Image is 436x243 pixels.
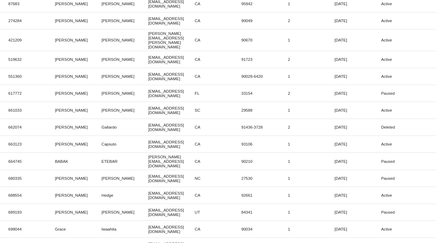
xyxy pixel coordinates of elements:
[381,55,428,63] mat-cell: Active
[148,29,195,51] mat-cell: [PERSON_NAME][EMAIL_ADDRESS][PERSON_NAME][DOMAIN_NAME]
[102,72,148,80] mat-cell: [PERSON_NAME]
[102,89,148,97] mat-cell: [PERSON_NAME]
[55,72,102,80] mat-cell: [PERSON_NAME]
[241,225,288,233] mat-cell: 90034
[241,140,288,148] mat-cell: 93106
[148,189,195,202] mat-cell: [EMAIL_ADDRESS][DOMAIN_NAME]
[148,121,195,133] mat-cell: [EMAIL_ADDRESS][DOMAIN_NAME]
[288,36,334,44] mat-cell: 1
[334,174,381,182] mat-cell: [DATE]
[381,123,428,131] mat-cell: Deleted
[148,172,195,185] mat-cell: [EMAIL_ADDRESS][DOMAIN_NAME]
[288,123,334,131] mat-cell: 2
[102,106,148,114] mat-cell: [PERSON_NAME]
[8,123,55,131] mat-cell: 662074
[195,225,241,233] mat-cell: CA
[102,55,148,63] mat-cell: [PERSON_NAME]
[55,123,102,131] mat-cell: [PERSON_NAME]
[55,36,102,44] mat-cell: [PERSON_NAME]
[102,174,148,182] mat-cell: [PERSON_NAME]
[55,208,102,216] mat-cell: [PERSON_NAME]
[8,72,55,80] mat-cell: 551360
[8,17,55,25] mat-cell: 274284
[381,17,428,25] mat-cell: Active
[55,17,102,25] mat-cell: [PERSON_NAME]
[288,157,334,165] mat-cell: 1
[55,106,102,114] mat-cell: [PERSON_NAME]
[381,208,428,216] mat-cell: Paused
[148,15,195,27] mat-cell: [EMAIL_ADDRESS][DOMAIN_NAME]
[148,153,195,170] mat-cell: [PERSON_NAME][EMAIL_ADDRESS][DOMAIN_NAME]
[195,72,241,80] mat-cell: CA
[334,36,381,44] mat-cell: [DATE]
[102,157,148,165] mat-cell: ETEBAR
[8,174,55,182] mat-cell: 680335
[334,225,381,233] mat-cell: [DATE]
[334,123,381,131] mat-cell: [DATE]
[8,89,55,97] mat-cell: 617772
[8,55,55,63] mat-cell: 519632
[8,208,55,216] mat-cell: 689193
[102,140,148,148] mat-cell: Capsuto
[241,89,288,97] mat-cell: 33154
[55,157,102,165] mat-cell: BABAK
[195,106,241,114] mat-cell: SC
[148,87,195,100] mat-cell: [EMAIL_ADDRESS][DOMAIN_NAME]
[334,17,381,25] mat-cell: [DATE]
[334,208,381,216] mat-cell: [DATE]
[241,191,288,199] mat-cell: 92661
[381,174,428,182] mat-cell: Paused
[241,106,288,114] mat-cell: 29588
[288,174,334,182] mat-cell: 1
[241,17,288,25] mat-cell: 90049
[55,140,102,148] mat-cell: [PERSON_NAME]
[381,191,428,199] mat-cell: Active
[55,191,102,199] mat-cell: [PERSON_NAME]
[241,72,288,80] mat-cell: 90028-6420
[55,55,102,63] mat-cell: [PERSON_NAME]
[241,157,288,165] mat-cell: 90210
[148,104,195,116] mat-cell: [EMAIL_ADDRESS][DOMAIN_NAME]
[102,208,148,216] mat-cell: [PERSON_NAME]
[241,36,288,44] mat-cell: 90670
[102,123,148,131] mat-cell: Gallardo
[288,55,334,63] mat-cell: 2
[381,106,428,114] mat-cell: Active
[8,36,55,44] mat-cell: 421209
[288,89,334,97] mat-cell: 2
[381,157,428,165] mat-cell: Paused
[334,55,381,63] mat-cell: [DATE]
[288,225,334,233] mat-cell: 1
[55,89,102,97] mat-cell: [PERSON_NAME]
[334,72,381,80] mat-cell: [DATE]
[102,191,148,199] mat-cell: Hedge
[334,191,381,199] mat-cell: [DATE]
[8,191,55,199] mat-cell: 688554
[288,140,334,148] mat-cell: 1
[102,17,148,25] mat-cell: [PERSON_NAME]
[195,174,241,182] mat-cell: NC
[381,89,428,97] mat-cell: Paused
[55,174,102,182] mat-cell: [PERSON_NAME]
[195,208,241,216] mat-cell: UT
[334,89,381,97] mat-cell: [DATE]
[8,106,55,114] mat-cell: 661033
[148,223,195,235] mat-cell: [EMAIL_ADDRESS][DOMAIN_NAME]
[195,157,241,165] mat-cell: CA
[102,225,148,233] mat-cell: Iwaahita
[195,36,241,44] mat-cell: CA
[334,106,381,114] mat-cell: [DATE]
[8,225,55,233] mat-cell: 698044
[195,140,241,148] mat-cell: CA
[195,55,241,63] mat-cell: CA
[288,191,334,199] mat-cell: 1
[8,140,55,148] mat-cell: 663123
[148,70,195,83] mat-cell: [EMAIL_ADDRESS][DOMAIN_NAME]
[241,174,288,182] mat-cell: 27530
[288,106,334,114] mat-cell: 1
[288,72,334,80] mat-cell: 1
[195,17,241,25] mat-cell: CA
[381,72,428,80] mat-cell: Active
[148,138,195,150] mat-cell: [EMAIL_ADDRESS][DOMAIN_NAME]
[381,225,428,233] mat-cell: Active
